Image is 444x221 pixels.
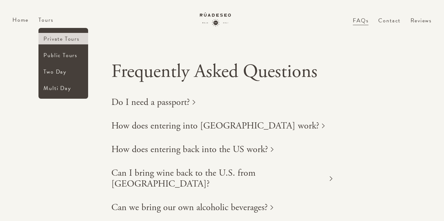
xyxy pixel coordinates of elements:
[111,144,268,155] h1: How does entering back into the US work?
[410,16,432,25] a: Reviews
[111,120,319,131] h1: How does entering into [GEOGRAPHIC_DATA] work?
[111,136,333,137] div: The border is about a 20 minute drive from downtown [GEOGRAPHIC_DATA]. When crossing into [GEOGRA...
[38,16,53,24] a: Tours
[111,194,333,195] div: Yes, one liter of alcohol per person may be entered into the United States duty-free. Typically t...
[111,61,333,82] h1: Frequently Asked Questions
[378,18,401,32] a: Contact
[111,202,268,213] h1: Can we bring our own alcoholic beverages?
[353,18,368,32] a: FAQs
[12,16,29,24] a: Home
[111,97,190,108] h1: Do I need a passport?
[111,168,327,189] h1: Can I bring wine back to the U.S. from [GEOGRAPHIC_DATA]?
